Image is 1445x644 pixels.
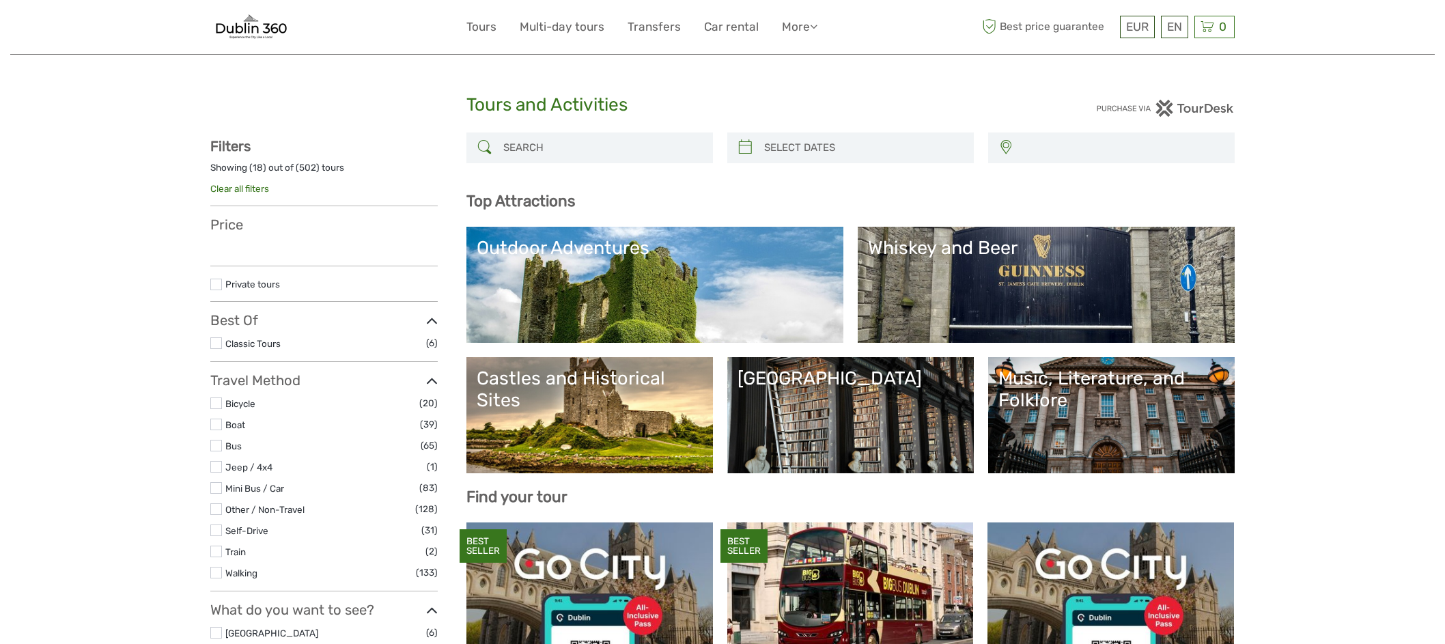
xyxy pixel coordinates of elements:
[426,335,438,351] span: (6)
[704,17,759,37] a: Car rental
[720,529,768,563] div: BEST SELLER
[1217,20,1229,33] span: 0
[421,438,438,453] span: (65)
[420,417,438,432] span: (39)
[225,440,242,451] a: Bus
[210,312,438,328] h3: Best Of
[210,216,438,233] h3: Price
[868,237,1224,259] div: Whiskey and Beer
[225,483,284,494] a: Mini Bus / Car
[738,367,964,389] div: [GEOGRAPHIC_DATA]
[782,17,817,37] a: More
[425,544,438,559] span: (2)
[210,161,438,182] div: Showing ( ) out of ( ) tours
[225,568,257,578] a: Walking
[419,395,438,411] span: (20)
[477,367,703,412] div: Castles and Historical Sites
[210,372,438,389] h3: Travel Method
[498,136,706,160] input: SEARCH
[225,419,245,430] a: Boat
[421,522,438,538] span: (31)
[460,529,507,563] div: BEST SELLER
[759,136,967,160] input: SELECT DATES
[210,10,292,44] img: 1990-af6ec48c-2773-406f-8790-13425ba4c24c_logo_small.png
[979,16,1117,38] span: Best price guarantee
[477,367,703,463] a: Castles and Historical Sites
[998,367,1224,412] div: Music, Literature, and Folklore
[628,17,681,37] a: Transfers
[419,480,438,496] span: (83)
[415,501,438,517] span: (128)
[477,237,833,333] a: Outdoor Adventures
[738,367,964,463] a: [GEOGRAPHIC_DATA]
[299,161,316,174] label: 502
[466,192,575,210] b: Top Attractions
[426,625,438,641] span: (6)
[210,602,438,618] h3: What do you want to see?
[998,367,1224,463] a: Music, Literature, and Folklore
[225,279,280,290] a: Private tours
[225,525,268,536] a: Self-Drive
[1126,20,1149,33] span: EUR
[1096,100,1235,117] img: PurchaseViaTourDesk.png
[1161,16,1188,38] div: EN
[225,338,281,349] a: Classic Tours
[520,17,604,37] a: Multi-day tours
[225,398,255,409] a: Bicycle
[868,237,1224,333] a: Whiskey and Beer
[210,138,251,154] strong: Filters
[466,94,979,116] h1: Tours and Activities
[416,565,438,580] span: (133)
[427,459,438,475] span: (1)
[225,546,246,557] a: Train
[225,628,318,639] a: [GEOGRAPHIC_DATA]
[253,161,263,174] label: 18
[225,462,272,473] a: Jeep / 4x4
[225,504,305,515] a: Other / Non-Travel
[477,237,833,259] div: Outdoor Adventures
[466,488,567,506] b: Find your tour
[466,17,496,37] a: Tours
[210,183,269,194] a: Clear all filters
